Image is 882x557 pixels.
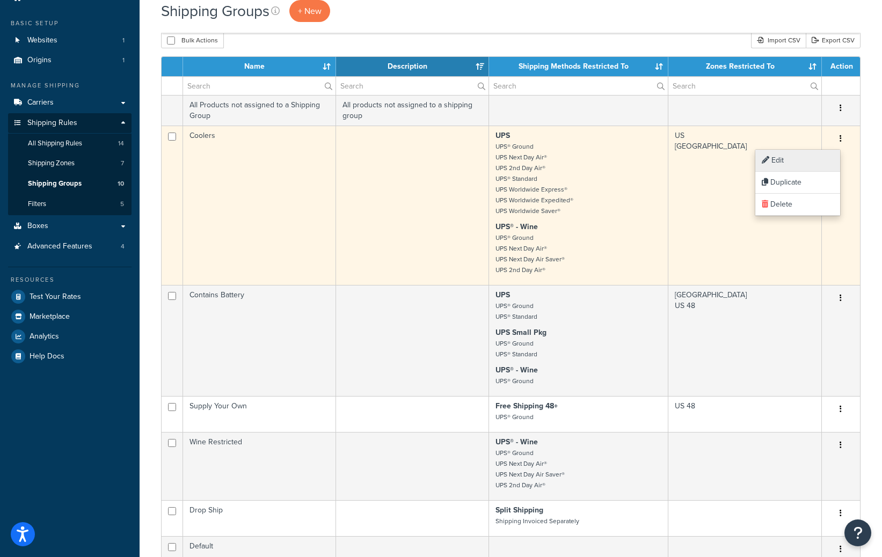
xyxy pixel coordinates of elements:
[495,364,538,376] strong: UPS® - Wine
[118,179,124,188] span: 10
[27,36,57,45] span: Websites
[495,301,537,321] small: UPS® Ground UPS® Standard
[495,221,538,232] strong: UPS® - Wine
[8,327,132,346] a: Analytics
[8,31,132,50] li: Websites
[495,142,573,216] small: UPS® Ground UPS Next Day Air® UPS 2nd Day Air® UPS® Standard UPS Worldwide Express® UPS Worldwide...
[28,159,75,168] span: Shipping Zones
[495,516,579,526] small: Shipping Invoiced Separately
[30,312,70,321] span: Marketplace
[495,339,537,359] small: UPS® Ground UPS® Standard
[8,153,132,173] li: Shipping Zones
[27,242,92,251] span: Advanced Features
[8,307,132,326] a: Marketplace
[489,57,668,76] th: Shipping Methods Restricted To: activate to sort column ascending
[183,500,336,536] td: Drop Ship
[8,153,132,173] a: Shipping Zones 7
[8,50,132,70] li: Origins
[161,1,269,21] h1: Shipping Groups
[755,172,840,194] a: Duplicate
[183,432,336,500] td: Wine Restricted
[495,289,510,301] strong: UPS
[183,77,336,95] input: Search
[8,134,132,153] li: All Shipping Rules
[495,327,546,338] strong: UPS Small Pkg
[8,237,132,256] li: Advanced Features
[489,77,668,95] input: Search
[336,95,489,126] td: All products not assigned to a shipping group
[8,31,132,50] a: Websites 1
[668,57,821,76] th: Zones Restricted To: activate to sort column ascending
[668,126,821,285] td: US [GEOGRAPHIC_DATA]
[27,56,52,65] span: Origins
[8,81,132,90] div: Manage Shipping
[183,95,336,126] td: All Products not assigned to a Shipping Group
[30,352,64,361] span: Help Docs
[122,36,125,45] span: 1
[183,396,336,432] td: Supply Your Own
[8,194,132,214] a: Filters 5
[28,139,82,148] span: All Shipping Rules
[8,287,132,306] a: Test Your Rates
[495,400,558,412] strong: Free Shipping 48+
[495,448,565,490] small: UPS® Ground UPS Next Day Air® UPS Next Day Air Saver® UPS 2nd Day Air®
[844,519,871,546] button: Open Resource Center
[8,275,132,284] div: Resources
[28,200,46,209] span: Filters
[8,174,132,194] a: Shipping Groups 10
[8,113,132,215] li: Shipping Rules
[30,292,81,302] span: Test Your Rates
[120,200,124,209] span: 5
[495,376,534,386] small: UPS® Ground
[495,504,543,516] strong: Split Shipping
[751,32,806,48] div: Import CSV
[161,32,224,48] button: Bulk Actions
[755,150,840,172] a: Edit
[122,56,125,65] span: 1
[8,347,132,366] a: Help Docs
[183,57,336,76] th: Name: activate to sort column ascending
[183,285,336,396] td: Contains Battery
[8,216,132,236] a: Boxes
[121,242,125,251] span: 4
[8,174,132,194] li: Shipping Groups
[298,5,322,17] span: + New
[8,194,132,214] li: Filters
[118,139,124,148] span: 14
[495,233,565,275] small: UPS® Ground UPS Next Day Air® UPS Next Day Air Saver® UPS 2nd Day Air®
[806,32,861,48] a: Export CSV
[8,237,132,256] a: Advanced Features 4
[336,57,489,76] th: Description: activate to sort column ascending
[822,57,860,76] th: Action
[8,134,132,153] a: All Shipping Rules 14
[27,222,48,231] span: Boxes
[27,98,54,107] span: Carriers
[495,130,510,141] strong: UPS
[495,436,538,448] strong: UPS® - Wine
[28,179,82,188] span: Shipping Groups
[8,93,132,113] a: Carriers
[8,50,132,70] a: Origins 1
[30,332,59,341] span: Analytics
[495,412,534,422] small: UPS® Ground
[121,159,124,168] span: 7
[27,119,77,128] span: Shipping Rules
[668,396,821,432] td: US 48
[8,113,132,133] a: Shipping Rules
[336,77,489,95] input: Search
[668,77,821,95] input: Search
[8,19,132,28] div: Basic Setup
[183,126,336,285] td: Coolers
[668,285,821,396] td: [GEOGRAPHIC_DATA] US 48
[755,194,840,216] a: Delete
